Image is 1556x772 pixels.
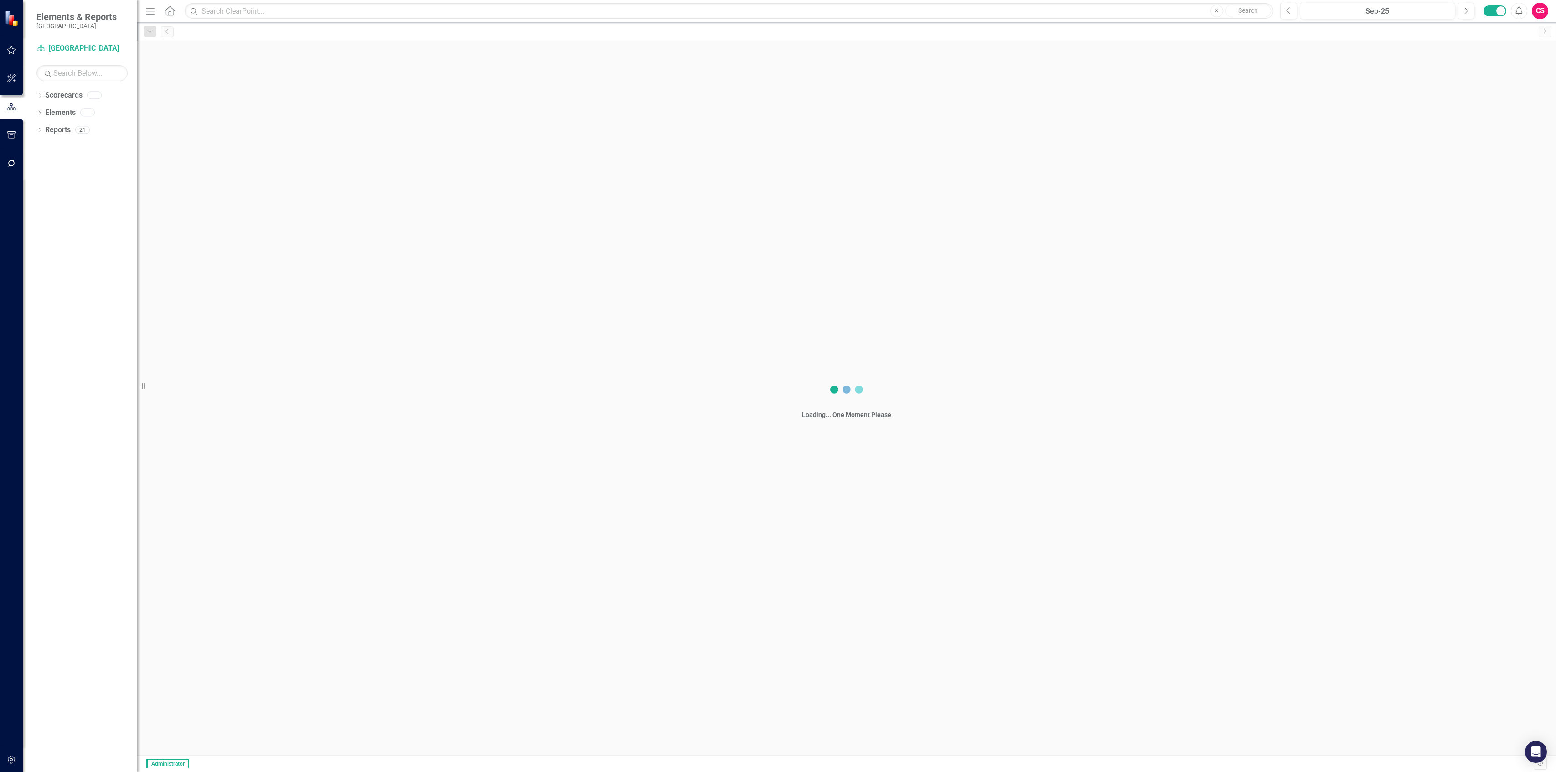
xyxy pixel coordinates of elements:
button: CS [1532,3,1548,19]
a: Reports [45,125,71,135]
div: 21 [75,126,90,134]
span: Administrator [146,759,189,768]
a: Scorecards [45,90,83,101]
span: Elements & Reports [36,11,117,22]
small: [GEOGRAPHIC_DATA] [36,22,117,30]
input: Search ClearPoint... [185,3,1273,19]
div: Open Intercom Messenger [1525,741,1547,763]
div: Loading... One Moment Please [802,410,891,419]
a: Elements [45,108,76,118]
a: [GEOGRAPHIC_DATA] [36,43,128,54]
img: ClearPoint Strategy [5,10,21,26]
button: Search [1225,5,1271,17]
button: Sep-25 [1300,3,1455,19]
input: Search Below... [36,65,128,81]
div: Sep-25 [1303,6,1452,17]
span: Search [1238,7,1258,14]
